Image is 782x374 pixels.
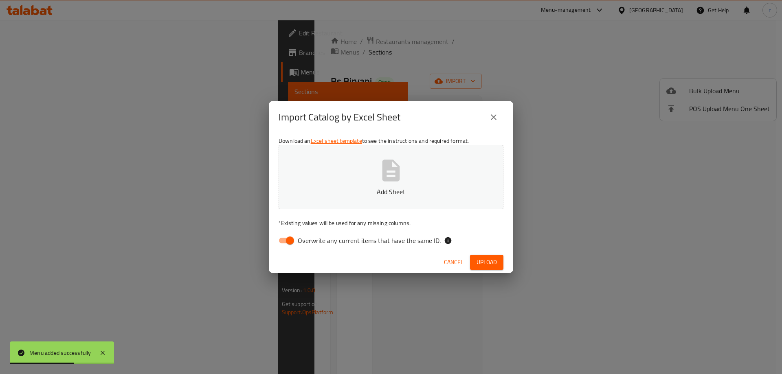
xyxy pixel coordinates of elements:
[279,145,503,209] button: Add Sheet
[444,236,452,245] svg: If the overwrite option isn't selected, then the items that match an existing ID will be ignored ...
[470,255,503,270] button: Upload
[291,187,491,197] p: Add Sheet
[298,236,441,245] span: Overwrite any current items that have the same ID.
[444,257,463,267] span: Cancel
[477,257,497,267] span: Upload
[279,111,400,124] h2: Import Catalog by Excel Sheet
[29,348,91,357] div: Menu added successfully
[279,219,503,227] p: Existing values will be used for any missing columns.
[269,133,513,252] div: Download an to see the instructions and required format.
[484,107,503,127] button: close
[311,136,362,146] a: Excel sheet template
[441,255,467,270] button: Cancel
